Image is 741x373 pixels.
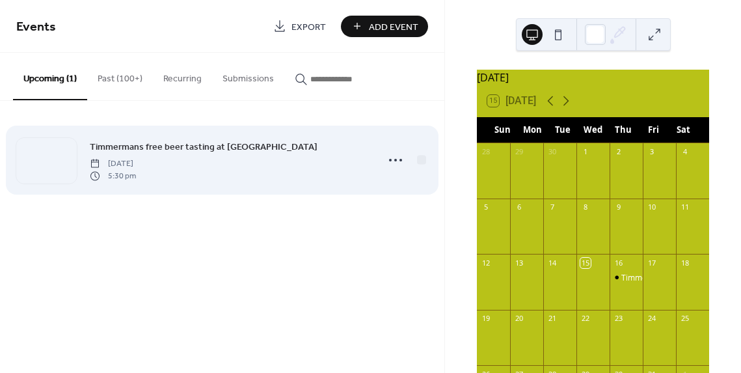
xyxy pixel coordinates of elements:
[90,170,136,182] span: 5:30 pm
[647,147,656,157] div: 3
[13,53,87,100] button: Upcoming (1)
[369,20,418,34] span: Add Event
[547,202,557,212] div: 7
[580,202,590,212] div: 8
[477,70,709,85] div: [DATE]
[90,139,317,154] a: Timmermans free beer tasting at [GEOGRAPHIC_DATA]
[90,141,317,154] span: Timmermans free beer tasting at [GEOGRAPHIC_DATA]
[578,117,608,143] div: Wed
[212,53,284,99] button: Submissions
[487,117,517,143] div: Sun
[547,258,557,268] div: 14
[481,147,491,157] div: 28
[514,202,524,212] div: 6
[680,202,690,212] div: 11
[580,147,590,157] div: 1
[518,117,548,143] div: Mon
[613,258,623,268] div: 16
[547,147,557,157] div: 30
[647,258,656,268] div: 17
[613,314,623,324] div: 23
[481,258,491,268] div: 12
[263,16,336,37] a: Export
[680,258,690,268] div: 18
[580,314,590,324] div: 22
[608,117,638,143] div: Thu
[638,117,668,143] div: Fri
[647,202,656,212] div: 10
[680,147,690,157] div: 4
[613,147,623,157] div: 2
[153,53,212,99] button: Recurring
[16,14,56,40] span: Events
[291,20,326,34] span: Export
[87,53,153,99] button: Past (100+)
[514,147,524,157] div: 29
[547,314,557,324] div: 21
[669,117,699,143] div: Sat
[481,202,491,212] div: 5
[680,314,690,324] div: 25
[613,202,623,212] div: 9
[647,314,656,324] div: 24
[514,314,524,324] div: 20
[610,272,643,283] div: Timmermans free beer tasting at City Swiggers
[90,158,136,170] span: [DATE]
[341,16,428,37] button: Add Event
[580,258,590,268] div: 15
[514,258,524,268] div: 13
[481,314,491,324] div: 19
[548,117,578,143] div: Tue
